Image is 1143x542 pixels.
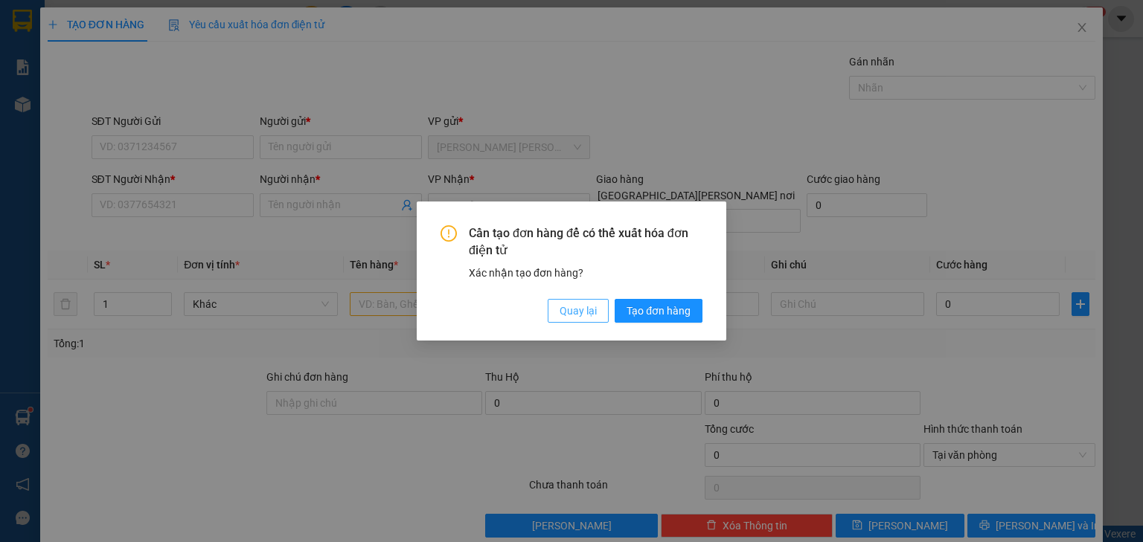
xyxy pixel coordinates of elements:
[548,299,609,323] button: Quay lại
[469,265,702,281] div: Xác nhận tạo đơn hàng?
[441,225,457,242] span: exclamation-circle
[560,303,597,319] span: Quay lại
[627,303,691,319] span: Tạo đơn hàng
[615,299,702,323] button: Tạo đơn hàng
[469,225,702,259] span: Cần tạo đơn hàng để có thể xuất hóa đơn điện tử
